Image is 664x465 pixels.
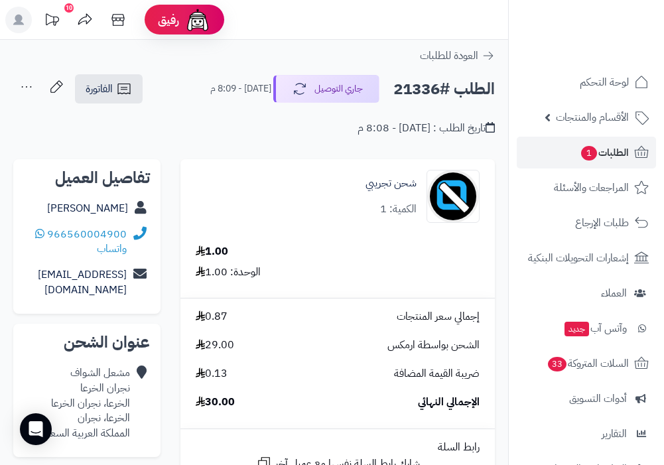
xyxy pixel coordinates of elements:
span: رفيق [158,12,179,28]
span: جديد [564,322,589,336]
div: رابط السلة [186,440,490,455]
a: السلات المتروكة33 [517,348,656,379]
a: 966560004900 [47,226,127,242]
span: وآتس آب [563,319,627,338]
span: 1 [581,146,597,161]
a: طلبات الإرجاع [517,207,656,239]
span: 33 [548,357,566,371]
a: الفاتورة [75,74,143,103]
div: مشعل الشواف نجران الخرعا الخرعا، نجران الخرعا الخرعا، نجران المملكة العربية السعودية [33,365,130,441]
span: 0.87 [196,309,228,324]
img: no_image-90x90.png [427,170,479,223]
div: 10 [64,3,74,13]
span: الشحن بواسطة ارمكس [387,338,480,353]
span: الإجمالي النهائي [418,395,480,410]
a: إشعارات التحويلات البنكية [517,242,656,274]
a: العملاء [517,277,656,309]
button: جاري التوصيل [273,75,379,103]
a: المراجعات والأسئلة [517,172,656,204]
img: ai-face.png [184,7,211,33]
div: الكمية: 1 [380,202,417,217]
span: الطلبات [580,143,629,162]
a: [EMAIL_ADDRESS][DOMAIN_NAME] [38,267,127,298]
span: طلبات الإرجاع [575,214,629,232]
div: Open Intercom Messenger [20,413,52,445]
a: واتساب [35,226,127,257]
h2: تفاصيل العميل [24,170,150,186]
small: [DATE] - 8:09 م [210,82,271,96]
span: إشعارات التحويلات البنكية [528,249,629,267]
span: أدوات التسويق [569,389,627,408]
div: الوحدة: 1.00 [196,265,261,280]
a: الطلبات1 [517,137,656,168]
span: الفاتورة [86,81,113,97]
span: 30.00 [196,395,235,410]
a: العودة للطلبات [420,48,495,64]
a: [PERSON_NAME] [47,200,128,216]
span: الأقسام والمنتجات [556,108,629,127]
img: logo-2.png [574,10,651,38]
span: المراجعات والأسئلة [554,178,629,197]
span: 0.13 [196,366,228,381]
span: العودة للطلبات [420,48,478,64]
span: التقارير [602,425,627,443]
a: أدوات التسويق [517,383,656,415]
span: العملاء [601,284,627,302]
a: لوحة التحكم [517,66,656,98]
h2: عنوان الشحن [24,334,150,350]
a: وآتس آبجديد [517,312,656,344]
span: ضريبة القيمة المضافة [394,366,480,381]
a: التقارير [517,418,656,450]
a: شحن تجريبي [365,176,417,191]
span: 29.00 [196,338,234,353]
span: لوحة التحكم [580,73,629,92]
div: تاريخ الطلب : [DATE] - 8:08 م [358,121,495,136]
a: تحديثات المنصة [35,7,68,36]
h2: الطلب #21336 [393,76,495,103]
span: السلات المتروكة [547,354,629,373]
span: إجمالي سعر المنتجات [397,309,480,324]
div: 1.00 [196,244,228,259]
